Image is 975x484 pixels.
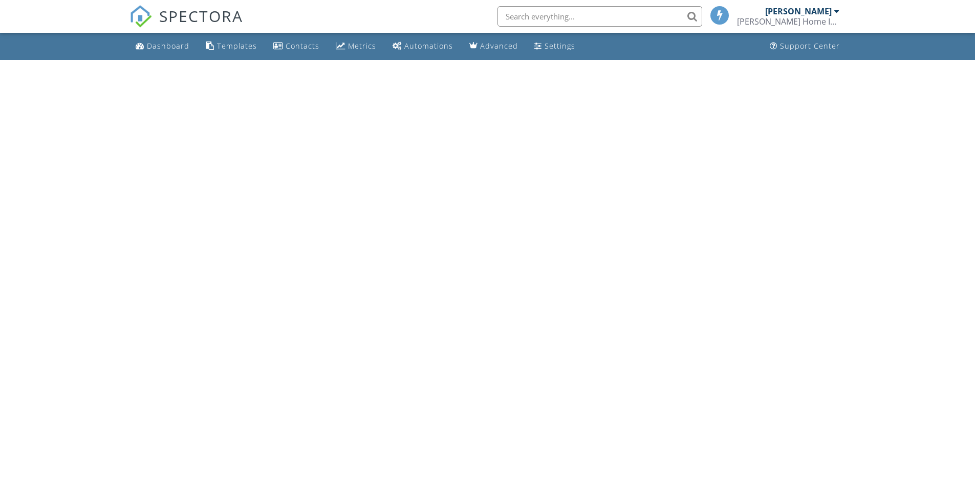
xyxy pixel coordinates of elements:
[129,14,243,35] a: SPECTORA
[159,5,243,27] span: SPECTORA
[766,37,844,56] a: Support Center
[545,41,575,51] div: Settings
[147,41,189,51] div: Dashboard
[480,41,518,51] div: Advanced
[737,16,839,27] div: Kincaid Home Inspection Services
[202,37,261,56] a: Templates
[129,5,152,28] img: The Best Home Inspection Software - Spectora
[404,41,453,51] div: Automations
[286,41,319,51] div: Contacts
[780,41,840,51] div: Support Center
[530,37,579,56] a: Settings
[348,41,376,51] div: Metrics
[497,6,702,27] input: Search everything...
[132,37,193,56] a: Dashboard
[332,37,380,56] a: Metrics
[465,37,522,56] a: Advanced
[217,41,257,51] div: Templates
[269,37,323,56] a: Contacts
[388,37,457,56] a: Automations (Basic)
[765,6,832,16] div: [PERSON_NAME]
